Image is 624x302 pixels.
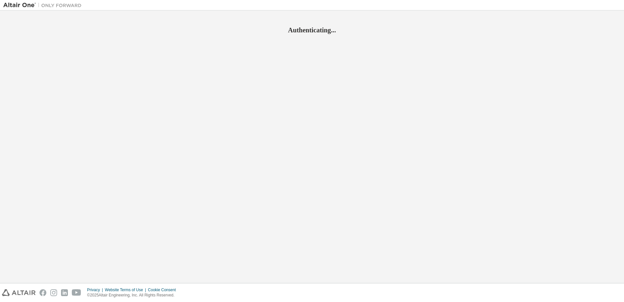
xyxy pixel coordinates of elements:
img: linkedin.svg [61,289,68,296]
div: Website Terms of Use [105,287,148,293]
img: instagram.svg [50,289,57,296]
div: Privacy [87,287,105,293]
div: Cookie Consent [148,287,179,293]
img: facebook.svg [39,289,46,296]
img: youtube.svg [72,289,81,296]
img: Altair One [3,2,85,8]
img: altair_logo.svg [2,289,36,296]
h2: Authenticating... [3,26,621,34]
p: © 2025 Altair Engineering, Inc. All Rights Reserved. [87,293,180,298]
